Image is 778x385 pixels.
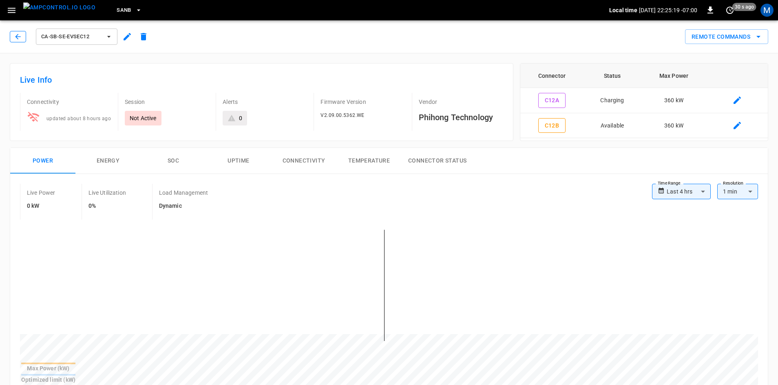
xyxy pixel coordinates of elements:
p: [DATE] 22:25:19 -07:00 [639,6,697,14]
p: Live Power [27,189,55,197]
span: V2.09.00.5362.WE [320,112,364,118]
button: C12A [538,93,566,108]
button: C12B [538,118,566,133]
button: Uptime [206,148,271,174]
p: Live Utilization [88,189,126,197]
span: updated about 8 hours ago [46,116,111,121]
h6: 0% [88,202,126,211]
h6: 0 kW [27,202,55,211]
img: ampcontrol.io logo [23,2,95,13]
button: set refresh interval [723,4,736,17]
div: 1 min [717,184,758,199]
button: Energy [75,148,141,174]
button: SanB [113,2,145,18]
label: Time Range [658,180,681,187]
div: Last 4 hrs [667,184,711,199]
button: ca-sb-se-evseC12 [36,29,117,45]
p: Connectivity [27,98,111,106]
td: Available [583,113,641,139]
table: connector table [520,64,768,138]
div: profile-icon [760,4,774,17]
button: Power [10,148,75,174]
button: SOC [141,148,206,174]
label: Resolution [723,180,743,187]
td: Charging [583,88,641,113]
span: 30 s ago [732,3,756,11]
button: Connector Status [402,148,473,174]
th: Connector [520,64,583,88]
h6: Dynamic [159,202,208,211]
p: Session [125,98,209,106]
th: Status [583,64,641,88]
p: Vendor [419,98,503,106]
p: Not Active [130,114,157,122]
div: remote commands options [685,29,768,44]
button: Temperature [336,148,402,174]
h6: Live Info [20,73,503,86]
h6: Phihong Technology [419,111,503,124]
span: SanB [117,6,131,15]
button: Remote Commands [685,29,768,44]
td: 360 kW [641,88,707,113]
p: Local time [609,6,637,14]
p: Alerts [223,98,307,106]
button: Connectivity [271,148,336,174]
div: 0 [239,114,242,122]
td: 360 kW [641,113,707,139]
th: Max Power [641,64,707,88]
span: ca-sb-se-evseC12 [41,32,102,42]
p: Firmware Version [320,98,405,106]
p: Load Management [159,189,208,197]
